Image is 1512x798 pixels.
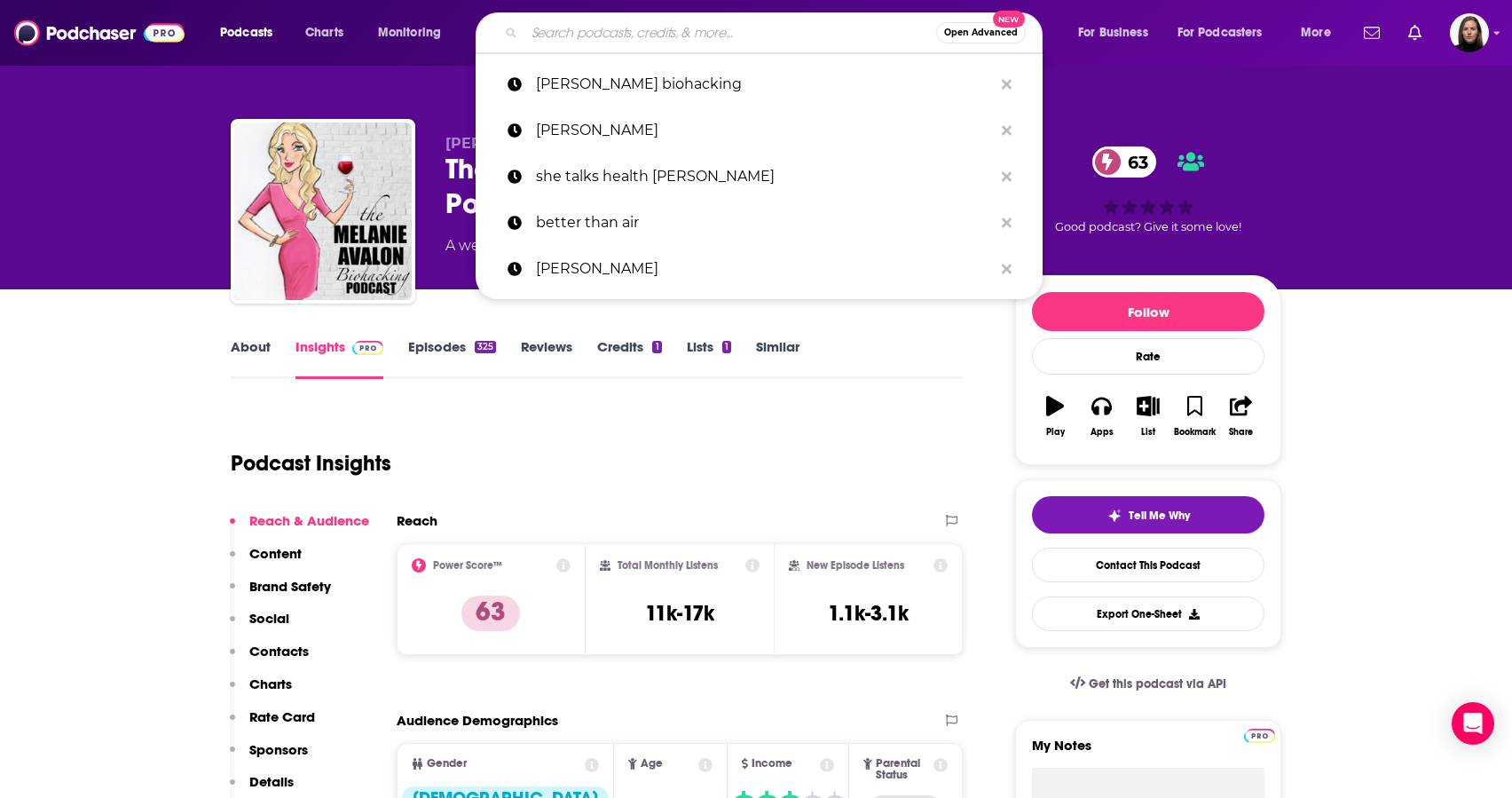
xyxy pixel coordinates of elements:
[1046,427,1065,438] div: Play
[231,338,271,379] a: About
[234,122,412,300] img: The Melanie Avalon Biohacking Podcast
[1174,427,1216,438] div: Bookmark
[305,20,343,45] span: Charts
[476,61,1043,107] a: [PERSON_NAME] biohacking
[249,773,294,790] p: Details
[220,20,272,45] span: Podcasts
[652,341,661,353] div: 1
[1450,13,1489,52] img: User Profile
[876,758,931,781] span: Parental Status
[1091,427,1114,438] div: Apps
[408,338,496,379] a: Episodes325
[366,19,464,47] button: open menu
[249,545,302,562] p: Content
[645,600,714,627] h3: 11k-17k
[230,741,308,774] button: Sponsors
[1032,384,1078,448] button: Play
[249,676,292,692] p: Charts
[618,559,718,572] h2: Total Monthly Listens
[1125,384,1171,448] button: List
[249,610,289,627] p: Social
[14,16,185,50] img: Podchaser - Follow, Share and Rate Podcasts
[1092,146,1157,178] a: 63
[352,341,383,355] img: Podchaser Pro
[1357,18,1387,48] a: Show notifications dropdown
[1244,729,1275,743] img: Podchaser Pro
[397,512,437,529] h2: Reach
[1141,427,1155,438] div: List
[230,578,331,611] button: Brand Safety
[1078,384,1124,448] button: Apps
[936,22,1026,43] button: Open AdvancedNew
[230,643,309,676] button: Contacts
[1032,292,1264,331] button: Follow
[249,708,315,725] p: Rate Card
[294,19,354,47] a: Charts
[492,12,1059,53] div: Search podcasts, credits, & more...
[461,596,520,631] p: 63
[476,200,1043,246] a: better than air
[1288,19,1353,47] button: open menu
[807,559,904,572] h2: New Episode Listens
[1032,737,1264,768] label: My Notes
[521,338,572,379] a: Reviews
[536,107,993,154] p: sophie shepherd
[230,708,315,741] button: Rate Card
[1177,20,1263,45] span: For Podcasters
[1166,19,1288,47] button: open menu
[1229,427,1253,438] div: Share
[208,19,295,47] button: open menu
[1055,220,1241,233] span: Good podcast? Give it some love!
[1171,384,1217,448] button: Bookmark
[1110,146,1157,178] span: 63
[445,235,764,257] div: A weekly podcast
[1301,20,1331,45] span: More
[249,741,308,758] p: Sponsors
[230,545,302,578] button: Content
[476,154,1043,200] a: she talks health [PERSON_NAME]
[1129,509,1190,523] span: Tell Me Why
[1015,135,1281,245] div: 63Good podcast? Give it some love!
[536,61,993,107] p: melanie avalon biohacking
[828,600,909,627] h3: 1.1k-3.1k
[230,610,289,643] button: Social
[993,11,1025,28] span: New
[249,643,309,660] p: Contacts
[249,578,331,595] p: Brand Safety
[756,338,799,379] a: Similar
[397,712,558,729] h2: Audience Demographics
[1032,338,1264,375] div: Rate
[433,559,502,572] h2: Power Score™
[1218,384,1264,448] button: Share
[249,512,369,529] p: Reach & Audience
[524,19,936,47] input: Search podcasts, credits, & more...
[427,758,467,770] span: Gender
[1056,662,1240,706] a: Get this podcast via API
[944,28,1018,37] span: Open Advanced
[378,20,441,45] span: Monitoring
[752,758,792,770] span: Income
[641,758,663,770] span: Age
[1244,726,1275,743] a: Pro website
[476,107,1043,154] a: [PERSON_NAME]
[1107,509,1122,523] img: tell me why sparkle
[687,338,731,379] a: Lists1
[1078,20,1148,45] span: For Business
[1089,676,1226,691] span: Get this podcast via API
[722,341,731,353] div: 1
[597,338,661,379] a: Credits1
[536,200,993,246] p: better than air
[1450,13,1489,52] span: Logged in as BevCat3
[475,341,496,353] div: 325
[536,154,993,200] p: she talks health sophie shepherd
[445,135,572,152] span: [PERSON_NAME]
[230,676,292,708] button: Charts
[230,512,369,545] button: Reach & Audience
[1032,597,1264,631] button: Export One-Sheet
[476,246,1043,292] a: [PERSON_NAME]
[1401,18,1429,48] a: Show notifications dropdown
[1032,496,1264,533] button: tell me why sparkleTell Me Why
[231,450,391,477] h1: Podcast Insights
